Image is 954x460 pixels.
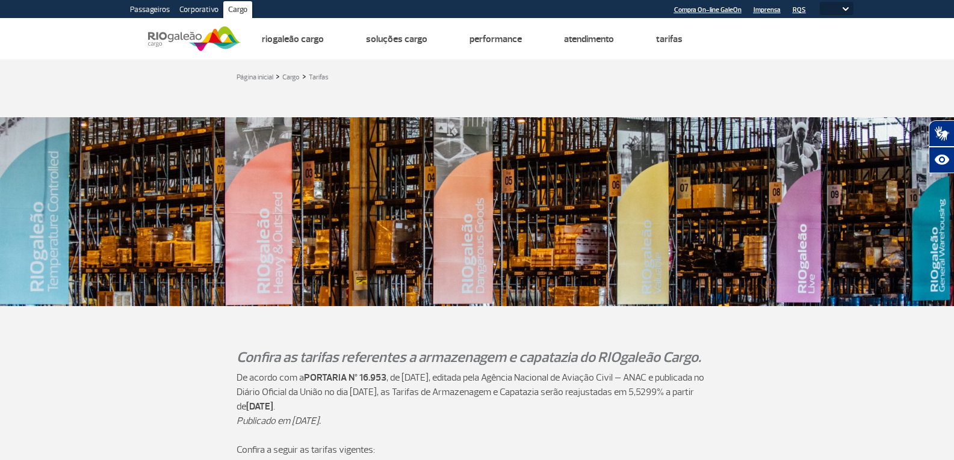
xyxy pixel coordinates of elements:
div: Plugin de acessibilidade da Hand Talk. [929,120,954,173]
button: Abrir recursos assistivos. [929,147,954,173]
strong: PORTARIA Nº 16.953 [304,372,386,384]
a: Soluções Cargo [366,33,427,45]
strong: [DATE] [246,400,273,412]
a: Imprensa [754,6,781,14]
p: Confira as tarifas referentes a armazenagem e capatazia do RIOgaleão Cargo. [237,347,718,367]
a: Corporativo [175,1,223,20]
a: Cargo [282,73,300,82]
a: Performance [469,33,522,45]
a: > [276,69,280,83]
em: Publicado em [DATE]. [237,415,321,427]
button: Abrir tradutor de língua de sinais. [929,120,954,147]
a: Riogaleão Cargo [262,33,324,45]
a: RQS [793,6,806,14]
p: Confira a seguir as tarifas vigentes: [237,443,718,457]
a: Compra On-line GaleOn [674,6,742,14]
a: > [302,69,306,83]
a: Tarifas [656,33,683,45]
a: Página inicial [237,73,273,82]
a: Atendimento [564,33,614,45]
a: Tarifas [309,73,329,82]
a: Cargo [223,1,252,20]
p: De acordo com a , de [DATE], editada pela Agência Nacional de Aviação Civil – ANAC e publicada no... [237,370,718,414]
a: Passageiros [125,1,175,20]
